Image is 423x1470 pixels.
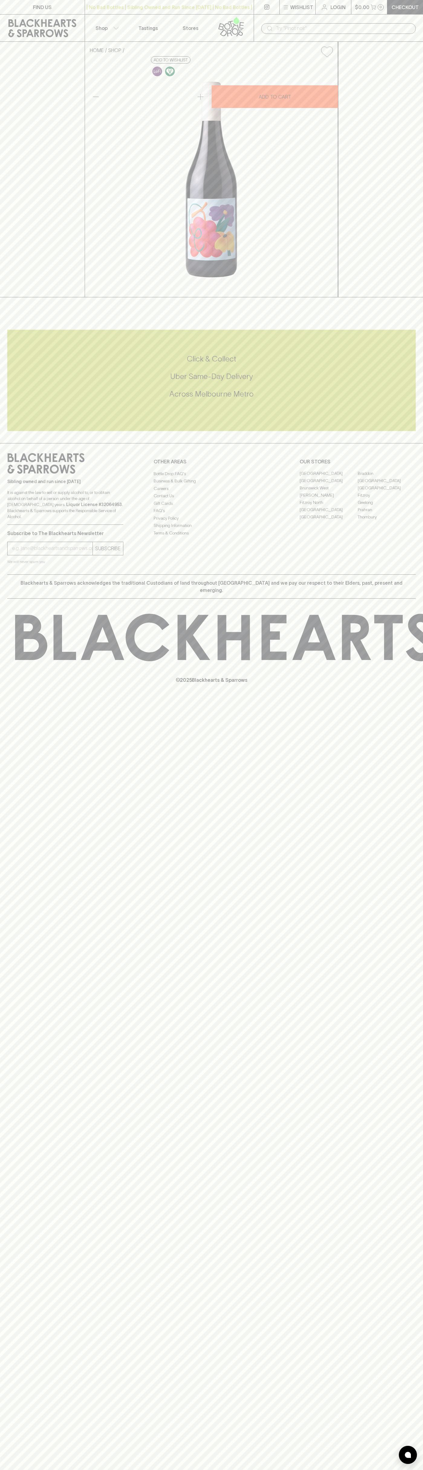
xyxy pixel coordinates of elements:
[154,492,270,500] a: Contact Us
[358,499,416,506] a: Geelong
[405,1452,411,1458] img: bubble-icon
[66,502,122,507] strong: Liquor License #32064953
[96,24,108,32] p: Shop
[127,15,169,41] a: Tastings
[85,62,338,297] img: 39066.png
[108,47,121,53] a: SHOP
[154,470,270,477] a: Bottle Drop FAQ's
[259,93,291,100] p: ADD TO CART
[300,499,358,506] a: Fitzroy North
[212,85,338,108] button: ADD TO CART
[152,67,162,76] img: Lo-Fi
[183,24,198,32] p: Stores
[138,24,158,32] p: Tastings
[300,485,358,492] a: Brunswick West
[300,458,416,465] p: OUR STORES
[169,15,212,41] a: Stores
[290,4,313,11] p: Wishlist
[7,389,416,399] h5: Across Melbourne Metro
[358,514,416,521] a: Thornbury
[300,470,358,477] a: [GEOGRAPHIC_DATA]
[154,507,270,514] a: FAQ's
[12,579,411,594] p: Blackhearts & Sparrows acknowledges the traditional Custodians of land throughout [GEOGRAPHIC_DAT...
[300,477,358,485] a: [GEOGRAPHIC_DATA]
[90,47,104,53] a: HOME
[300,492,358,499] a: [PERSON_NAME]
[95,545,121,552] p: SUBSCRIBE
[358,477,416,485] a: [GEOGRAPHIC_DATA]
[154,529,270,537] a: Terms & Conditions
[154,514,270,522] a: Privacy Policy
[154,485,270,492] a: Careers
[154,500,270,507] a: Gift Cards
[93,542,123,555] button: SUBSCRIBE
[358,470,416,477] a: Braddon
[358,485,416,492] a: [GEOGRAPHIC_DATA]
[151,65,164,78] a: Some may call it natural, others minimum intervention, either way, it’s hands off & maybe even a ...
[300,506,358,514] a: [GEOGRAPHIC_DATA]
[379,5,382,9] p: 0
[276,24,411,33] input: Try "Pinot noir"
[154,522,270,529] a: Shipping Information
[85,15,127,41] button: Shop
[355,4,369,11] p: $0.00
[330,4,346,11] p: Login
[7,489,123,520] p: It is against the law to sell or supply alcohol to, or to obtain alcohol on behalf of a person un...
[12,544,93,553] input: e.g. jane@blackheartsandsparrows.com.au
[358,506,416,514] a: Prahran
[7,330,416,431] div: Call to action block
[392,4,419,11] p: Checkout
[358,492,416,499] a: Fitzroy
[33,4,52,11] p: FIND US
[151,56,190,64] button: Add to wishlist
[164,65,176,78] a: Made without the use of any animal products.
[319,44,335,60] button: Add to wishlist
[7,354,416,364] h5: Click & Collect
[7,530,123,537] p: Subscribe to The Blackhearts Newsletter
[7,371,416,381] h5: Uber Same-Day Delivery
[165,67,175,76] img: Vegan
[7,479,123,485] p: Sibling owned and run since [DATE]
[300,514,358,521] a: [GEOGRAPHIC_DATA]
[154,458,270,465] p: OTHER AREAS
[154,478,270,485] a: Business & Bulk Gifting
[7,559,123,565] p: We will never spam you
